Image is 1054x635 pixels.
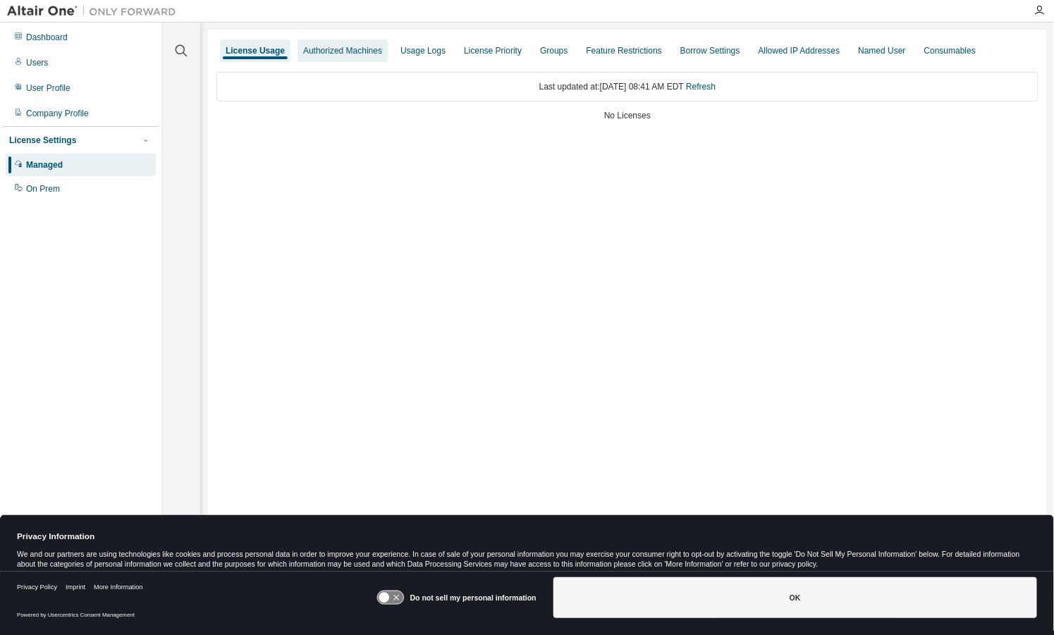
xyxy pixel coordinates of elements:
[680,45,740,56] div: Borrow Settings
[216,72,1038,101] div: Last updated at: [DATE] 08:41 AM EDT
[686,82,716,92] a: Refresh
[216,110,1038,121] div: No Licenses
[26,183,60,195] div: On Prem
[26,82,71,94] div: User Profile
[26,57,48,68] div: Users
[858,45,905,56] div: Named User
[26,159,63,171] div: Managed
[26,32,68,43] div: Dashboard
[587,45,662,56] div: Feature Restrictions
[9,135,76,146] div: License Settings
[26,108,89,119] div: Company Profile
[540,45,568,56] div: Groups
[759,45,840,56] div: Allowed IP Addresses
[7,4,183,18] img: Altair One
[924,45,976,56] div: Consumables
[400,45,446,56] div: Usage Logs
[464,45,522,56] div: License Priority
[303,45,382,56] div: Authorized Machines
[226,45,285,56] div: License Usage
